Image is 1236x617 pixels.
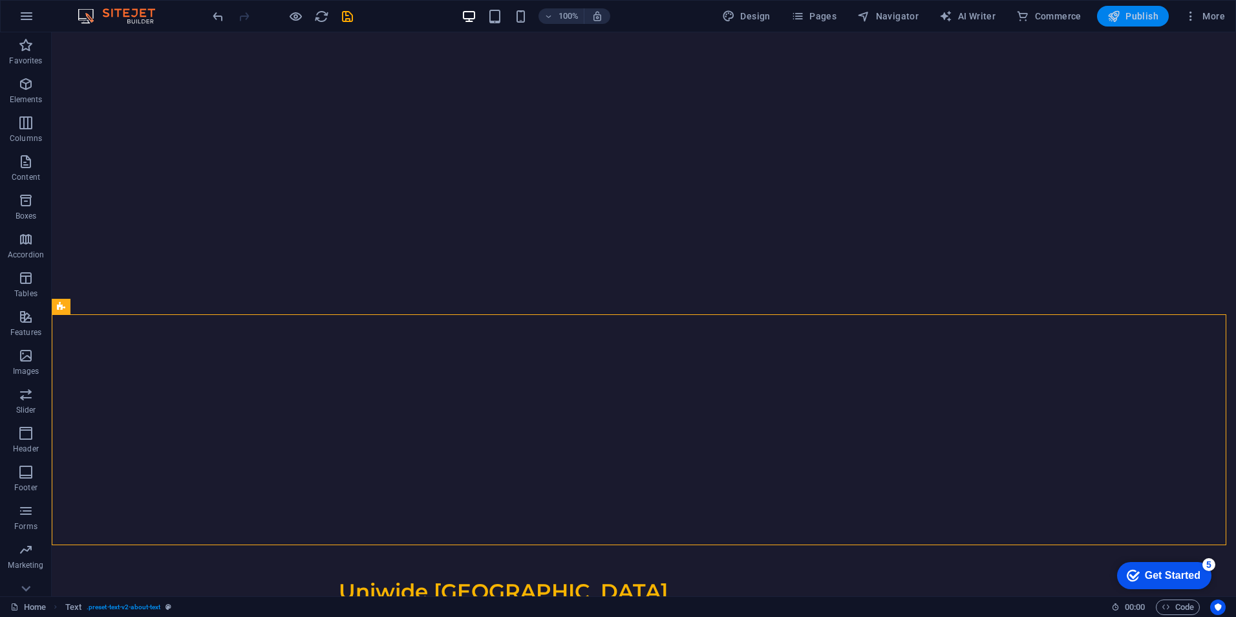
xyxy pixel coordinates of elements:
div: 5 [96,3,109,16]
p: Elements [10,94,43,105]
p: Columns [10,133,42,144]
span: . preset-text-v2-about-text [87,600,160,615]
span: Navigator [857,10,919,23]
button: 100% [538,8,584,24]
button: More [1179,6,1230,27]
button: Click here to leave preview mode and continue editing [288,8,303,24]
p: Marketing [8,560,43,570]
div: Get Started 5 items remaining, 0% complete [10,6,105,34]
button: reload [314,8,329,24]
button: Pages [786,6,842,27]
h6: Session time [1111,600,1145,615]
a: Click to cancel selection. Double-click to open Pages [10,600,46,615]
button: Design [717,6,776,27]
span: Publish [1107,10,1158,23]
span: Pages [791,10,836,23]
nav: breadcrumb [65,600,172,615]
i: On resize automatically adjust zoom level to fit chosen device. [591,10,603,22]
p: Features [10,327,41,338]
span: More [1184,10,1225,23]
button: Navigator [852,6,924,27]
i: Undo: Change overlay color (Ctrl+Z) [211,9,226,24]
button: Commerce [1011,6,1087,27]
p: Content [12,172,40,182]
span: : [1134,602,1136,612]
p: Favorites [9,56,42,66]
p: Footer [14,482,37,493]
span: 00 00 [1125,600,1145,615]
p: Tables [14,288,37,299]
span: Click to select. Double-click to edit [65,600,81,615]
button: AI Writer [934,6,1001,27]
div: Design (Ctrl+Alt+Y) [717,6,776,27]
img: Editor Logo [74,8,171,24]
button: undo [210,8,226,24]
button: Code [1156,600,1200,615]
div: Get Started [38,14,94,26]
span: Design [722,10,771,23]
span: AI Writer [939,10,996,23]
p: Header [13,444,39,454]
p: Slider [16,405,36,415]
p: Forms [14,521,37,532]
i: This element is a customizable preset [165,603,171,611]
h6: 100% [558,8,579,24]
button: Publish [1097,6,1169,27]
i: Reload page [314,9,329,24]
p: Images [13,366,39,376]
p: Boxes [16,211,37,221]
p: Accordion [8,250,44,260]
i: Save (Ctrl+S) [340,9,355,24]
span: Commerce [1016,10,1081,23]
button: save [339,8,355,24]
span: Code [1162,600,1194,615]
button: Usercentrics [1210,600,1226,615]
